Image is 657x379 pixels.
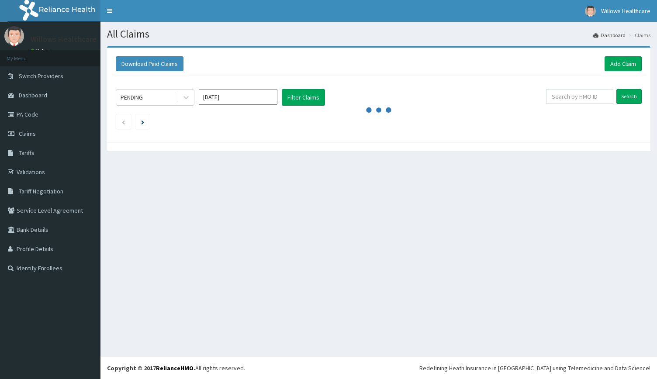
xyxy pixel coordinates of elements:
[605,56,642,71] a: Add Claim
[121,93,143,102] div: PENDING
[419,364,650,372] div: Redefining Heath Insurance in [GEOGRAPHIC_DATA] using Telemedicine and Data Science!
[593,31,626,39] a: Dashboard
[546,89,613,104] input: Search by HMO ID
[19,72,63,80] span: Switch Providers
[616,89,642,104] input: Search
[31,35,97,43] p: Willows Healthcare
[19,91,47,99] span: Dashboard
[107,28,650,40] h1: All Claims
[156,364,194,372] a: RelianceHMO
[4,26,24,46] img: User Image
[366,97,392,123] svg: audio-loading
[199,89,277,105] input: Select Month and Year
[116,56,183,71] button: Download Paid Claims
[626,31,650,39] li: Claims
[121,118,125,126] a: Previous page
[585,6,596,17] img: User Image
[19,149,35,157] span: Tariffs
[141,118,144,126] a: Next page
[31,48,52,54] a: Online
[107,364,195,372] strong: Copyright © 2017 .
[282,89,325,106] button: Filter Claims
[19,130,36,138] span: Claims
[601,7,650,15] span: Willows Healthcare
[100,357,657,379] footer: All rights reserved.
[19,187,63,195] span: Tariff Negotiation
